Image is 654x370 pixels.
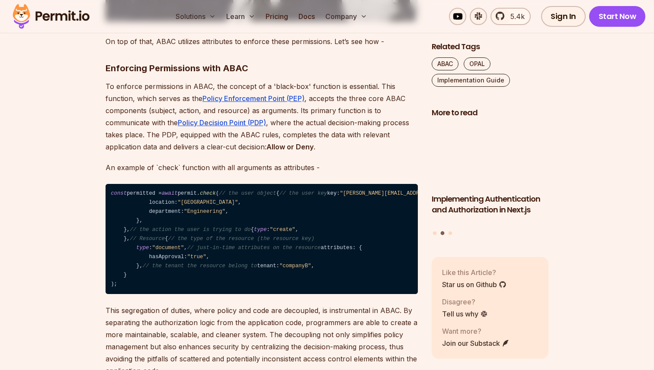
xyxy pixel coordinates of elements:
span: const [111,190,127,196]
strong: Enforcing Permissions with ABAC [106,63,248,73]
button: Company [322,8,371,25]
span: check [200,190,216,196]
button: Learn [223,8,259,25]
a: Star us on Github [442,279,507,290]
span: "[PERSON_NAME][EMAIL_ADDRESS][DOMAIN_NAME]" [340,190,477,196]
span: // Resource [130,236,165,242]
span: type [254,227,266,233]
span: // the type of the resource (the resource key) [168,236,314,242]
p: To enforce permissions in ABAC, the concept of a 'black-box' function is essential. This function... [106,80,418,153]
li: 2 of 3 [432,123,548,226]
a: Policy Decision Point (PDP) [178,118,266,127]
p: An example of `check` function with all arguments as attributes - [106,161,418,174]
p: On top of that, ABAC utilizes attributes to enforce these permissions. Let’s see how - [106,35,418,47]
p: Like this Article? [442,267,507,278]
span: "[GEOGRAPHIC_DATA]" [178,199,238,206]
a: Implementation Guide [432,74,510,87]
span: // the user key [279,190,327,196]
img: Permit logo [9,2,93,31]
strong: Allow or Deny [266,142,314,151]
button: Go to slide 1 [433,231,436,235]
h2: Related Tags [432,41,548,52]
button: Solutions [172,8,219,25]
a: Join our Substack [442,338,510,348]
a: ABAC [432,57,458,70]
span: // the tenant the resource belong to [143,263,257,269]
img: Implementing Authentication and Authorization in Next.js [432,123,548,189]
a: Pricing [262,8,292,25]
span: "document" [152,245,184,251]
a: Docs [295,8,318,25]
button: Go to slide 2 [441,231,445,235]
span: "companyB" [279,263,311,269]
a: Tell us why [442,309,488,319]
code: permitted = permit. ( { key: , attributes: { location: , department: , }, }, { : , }, { : , attri... [106,184,418,294]
a: OPAL [464,57,490,70]
span: // the action the user is trying to do [130,227,250,233]
span: // just-in-time attributes on the resource [187,245,321,251]
h2: More to read [432,108,548,118]
span: "create" [270,227,295,233]
span: await [162,190,178,196]
a: Start Now [589,6,646,27]
button: Go to slide 3 [449,231,452,235]
span: "Engineering" [184,209,225,215]
a: 5.4k [490,8,531,25]
p: Want more? [442,326,510,336]
p: Disagree? [442,297,488,307]
span: type [136,245,149,251]
a: Policy Enforcement Point (PEP) [202,94,305,103]
span: 5.4k [505,11,525,22]
h3: Implementing Authentication and Authorization in Next.js [432,194,548,215]
a: Sign In [541,6,586,27]
span: "true" [187,254,206,260]
span: // the user object [219,190,276,196]
div: Posts [432,123,548,237]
